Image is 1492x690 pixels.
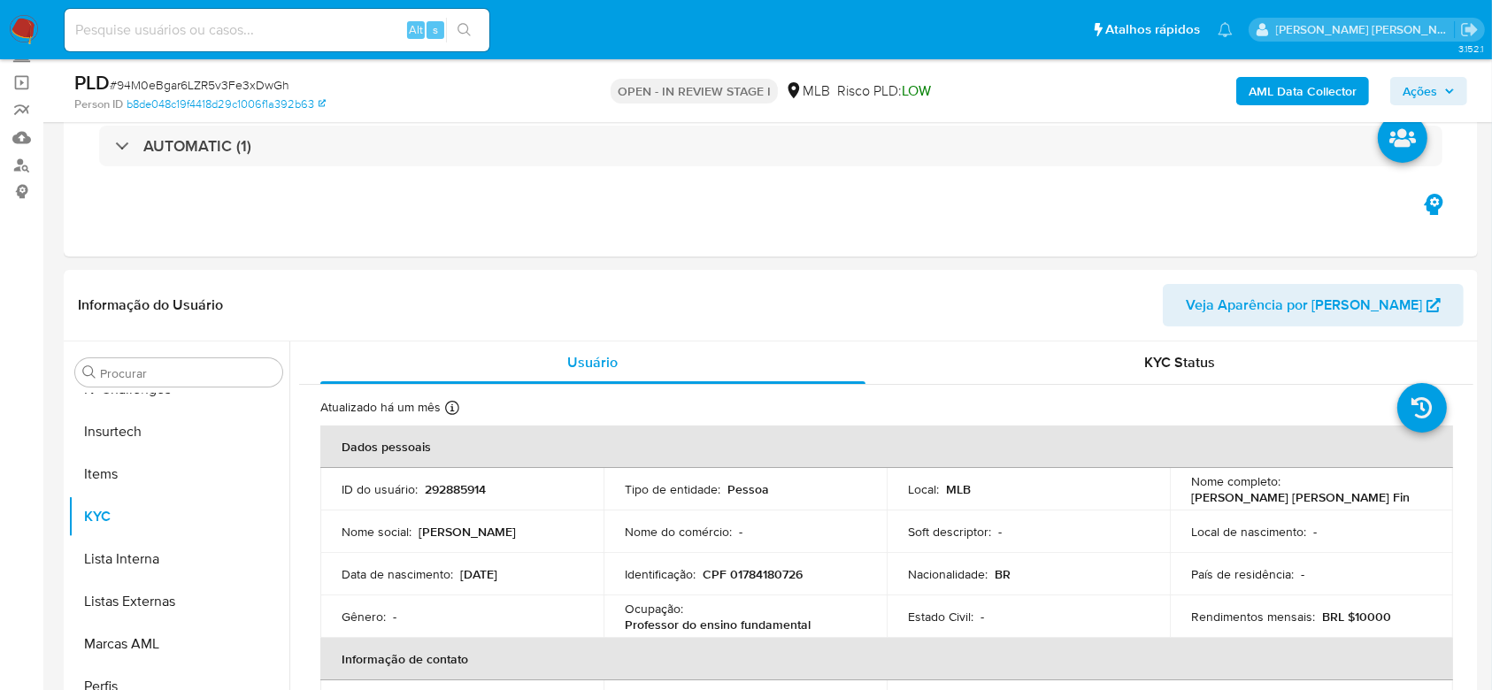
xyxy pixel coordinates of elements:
button: search-icon [446,18,482,42]
h3: AUTOMATIC (1) [143,136,251,156]
h1: Informação do Usuário [78,296,223,314]
button: AML Data Collector [1236,77,1369,105]
span: Atalhos rápidos [1105,20,1200,39]
p: Estado Civil : [908,609,973,625]
button: Items [68,453,289,495]
button: Ações [1390,77,1467,105]
span: Veja Aparência por [PERSON_NAME] [1186,284,1422,326]
p: - [1301,566,1304,582]
span: KYC Status [1144,352,1215,372]
span: s [433,21,438,38]
p: - [739,524,742,540]
b: AML Data Collector [1249,77,1357,105]
button: Lista Interna [68,538,289,580]
p: [PERSON_NAME] [PERSON_NAME] Fin [1191,489,1410,505]
span: 3.152.1 [1458,42,1483,56]
a: Notificações [1218,22,1233,37]
p: - [998,524,1002,540]
p: BR [995,566,1011,582]
p: Gênero : [342,609,386,625]
p: [DATE] [460,566,497,582]
button: Procurar [82,365,96,379]
span: Alt [409,21,423,38]
p: Ocupação : [625,601,683,617]
span: Usuário [567,352,618,372]
button: Veja Aparência por [PERSON_NAME] [1163,284,1464,326]
input: Pesquise usuários ou casos... [65,19,489,42]
p: País de residência : [1191,566,1294,582]
th: Informação de contato [320,638,1453,680]
p: Soft descriptor : [908,524,991,540]
a: b8de048c19f4418d29c1006f1a392b63 [127,96,326,112]
p: Identificação : [625,566,696,582]
button: Marcas AML [68,623,289,665]
span: Risco PLD: [837,81,931,101]
p: Pessoa [727,481,769,497]
p: - [1313,524,1317,540]
span: LOW [902,80,931,101]
p: Rendimentos mensais : [1191,609,1315,625]
b: PLD [74,68,110,96]
p: CPF 01784180726 [703,566,803,582]
button: KYC [68,495,289,538]
p: OPEN - IN REVIEW STAGE I [611,79,778,103]
p: - [393,609,396,625]
p: BRL $10000 [1322,609,1391,625]
p: Tipo de entidade : [625,481,720,497]
p: Professor do ensino fundamental [625,617,811,632]
button: Insurtech [68,410,289,453]
button: Listas Externas [68,580,289,623]
p: Nome social : [342,524,411,540]
p: lucas.santiago@mercadolivre.com [1276,21,1455,38]
p: - [981,609,984,625]
span: Ações [1403,77,1437,105]
span: # 94M0eBgar6LZR5v3Fe3xDwGh [110,76,289,94]
a: Sair [1460,20,1479,39]
p: Nome do comércio : [625,524,732,540]
p: Atualizado há um mês [320,399,441,416]
p: Nome completo : [1191,473,1281,489]
p: 292885914 [425,481,486,497]
th: Dados pessoais [320,425,1453,468]
p: Local de nascimento : [1191,524,1306,540]
div: AUTOMATIC (1) [99,126,1442,166]
p: ID do usuário : [342,481,418,497]
p: MLB [946,481,971,497]
p: Local : [908,481,939,497]
p: Nacionalidade : [908,566,988,582]
b: Person ID [74,96,123,112]
input: Procurar [100,365,275,381]
p: Data de nascimento : [342,566,453,582]
div: MLB [785,81,830,101]
p: [PERSON_NAME] [419,524,516,540]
